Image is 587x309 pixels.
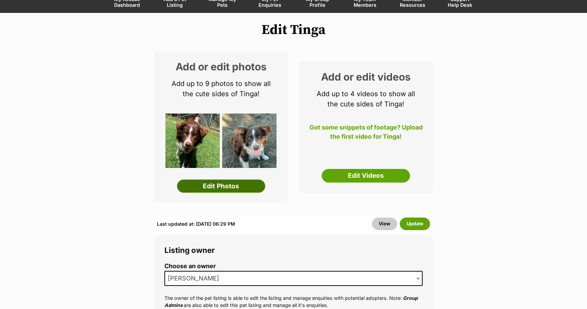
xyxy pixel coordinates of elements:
button: Update [400,218,430,230]
span: Listing owner [164,245,215,255]
div: Last updated at: [DATE] 06:29 PM [157,218,235,230]
p: Got some snippets of footage? Upload the first video for Tinga! [309,123,423,145]
h2: Add or edit videos [309,72,423,82]
a: View [372,218,397,230]
p: Add up to 9 photos to show all the cute sides of Tinga! [164,79,278,99]
span: Cathy Craw [165,274,226,283]
h2: Add or edit photos [164,62,278,72]
p: Add up to 4 videos to show all the cute sides of Tinga! [309,89,423,109]
span: Cathy Craw [164,271,423,286]
a: Edit Videos [322,169,410,183]
label: Choose an owner [164,263,423,270]
a: Edit Photos [177,179,265,193]
p: The owner of the pet listing is able to edit the listing and manage enquiries with potential adop... [164,294,423,309]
